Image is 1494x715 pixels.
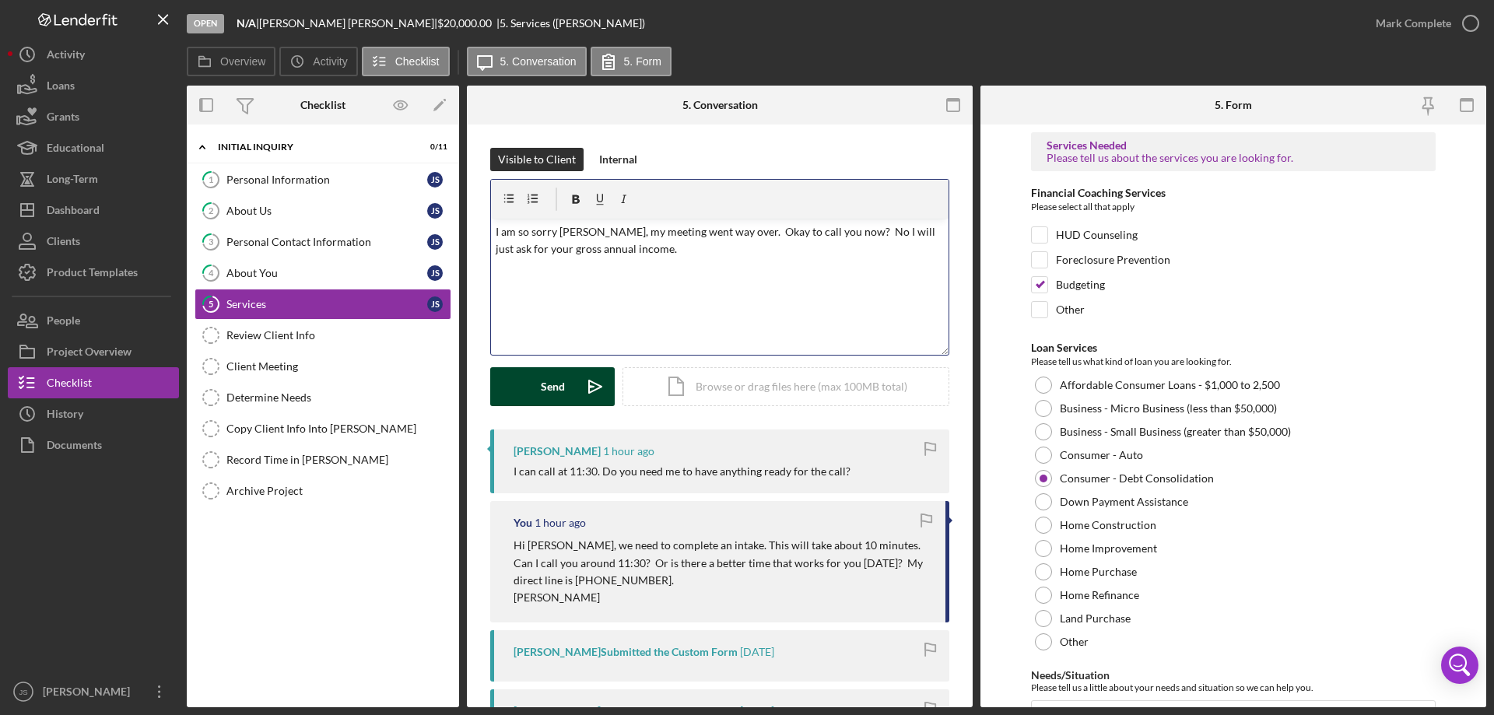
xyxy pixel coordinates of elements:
[496,223,945,258] p: I am so sorry [PERSON_NAME], my meeting went way over. Okay to call you now? No I will just ask f...
[1060,496,1188,508] label: Down Payment Assistance
[47,367,92,402] div: Checklist
[195,320,451,351] a: Review Client Info
[47,257,138,292] div: Product Templates
[226,391,451,404] div: Determine Needs
[8,101,179,132] button: Grants
[237,16,256,30] b: N/A
[362,47,450,76] button: Checklist
[1060,472,1214,485] label: Consumer - Debt Consolidation
[8,398,179,429] button: History
[419,142,447,152] div: 0 / 11
[47,101,79,136] div: Grants
[187,14,224,33] div: Open
[599,148,637,171] div: Internal
[1060,589,1139,601] label: Home Refinance
[195,413,451,444] a: Copy Client Info Into [PERSON_NAME]
[226,205,427,217] div: About Us
[1056,302,1085,317] label: Other
[313,55,347,68] label: Activity
[427,234,443,250] div: J S
[195,195,451,226] a: 2About UsJS
[226,329,451,342] div: Review Client Info
[8,163,179,195] button: Long-Term
[47,163,98,198] div: Long-Term
[514,589,930,606] p: [PERSON_NAME]
[1060,519,1156,531] label: Home Construction
[427,172,443,188] div: J S
[226,267,427,279] div: About You
[514,537,930,589] p: Hi [PERSON_NAME], we need to complete an intake. This will take about 10 minutes. Can I call you ...
[514,646,738,658] div: [PERSON_NAME] Submitted the Custom Form
[427,203,443,219] div: J S
[195,382,451,413] a: Determine Needs
[8,676,179,707] button: JS[PERSON_NAME]
[195,164,451,195] a: 1Personal InformationJS
[624,55,661,68] label: 5. Form
[195,475,451,506] a: Archive Project
[47,195,100,230] div: Dashboard
[47,132,104,167] div: Educational
[226,454,451,466] div: Record Time in [PERSON_NAME]
[496,17,645,30] div: | 5. Services ([PERSON_NAME])
[1060,542,1157,555] label: Home Improvement
[218,142,409,152] div: Initial Inquiry
[8,39,179,70] button: Activity
[682,99,758,111] div: 5. Conversation
[427,296,443,312] div: J S
[8,257,179,288] button: Product Templates
[209,205,213,216] tspan: 2
[8,305,179,336] button: People
[1441,647,1478,684] div: Open Intercom Messenger
[19,688,27,696] text: JS
[8,195,179,226] button: Dashboard
[395,55,440,68] label: Checklist
[427,265,443,281] div: J S
[220,55,265,68] label: Overview
[209,237,213,247] tspan: 3
[1031,668,1110,682] label: Needs/Situation
[8,132,179,163] a: Educational
[226,173,427,186] div: Personal Information
[279,47,357,76] button: Activity
[490,367,615,406] button: Send
[195,289,451,320] a: 5ServicesJS
[1060,379,1280,391] label: Affordable Consumer Loans - $1,000 to 2,500
[226,422,451,435] div: Copy Client Info Into [PERSON_NAME]
[195,258,451,289] a: 4About YouJS
[1060,566,1137,578] label: Home Purchase
[1056,277,1105,293] label: Budgeting
[500,55,577,68] label: 5. Conversation
[467,47,587,76] button: 5. Conversation
[1031,342,1436,354] div: Loan Services
[47,429,102,464] div: Documents
[226,298,427,310] div: Services
[47,39,85,74] div: Activity
[1031,199,1436,219] div: Please select all that apply
[541,367,565,406] div: Send
[47,398,83,433] div: History
[8,429,179,461] button: Documents
[1060,426,1291,438] label: Business - Small Business (greater than $50,000)
[514,445,601,457] div: [PERSON_NAME]
[8,70,179,101] button: Loans
[1031,682,1436,693] div: Please tell us a little about your needs and situation so we can help you.
[187,47,275,76] button: Overview
[1360,8,1486,39] button: Mark Complete
[1376,8,1451,39] div: Mark Complete
[226,360,451,373] div: Client Meeting
[1047,152,1420,164] div: Please tell us about the services you are looking for.
[514,517,532,529] div: You
[8,336,179,367] button: Project Overview
[740,646,774,658] time: 2025-08-12 15:58
[1060,402,1277,415] label: Business - Micro Business (less than $50,000)
[8,367,179,398] button: Checklist
[47,336,132,371] div: Project Overview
